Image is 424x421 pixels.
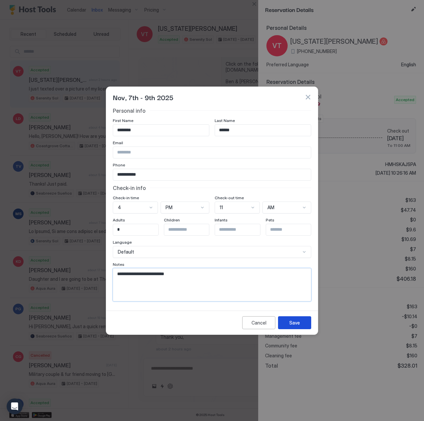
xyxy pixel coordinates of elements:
input: Input Field [113,169,311,180]
span: Check-out time [215,195,244,200]
span: 4 [118,205,121,210]
textarea: Input Field [113,269,311,301]
span: AM [267,205,274,210]
span: Nov, 7th - 9th 2025 [113,92,174,102]
span: PM [166,205,173,210]
span: Personal info [113,107,146,114]
span: Default [118,249,134,255]
span: Children [164,217,180,222]
span: Email [113,140,123,145]
span: Adults [113,217,125,222]
span: 11 [220,205,223,210]
span: Check-in info [113,185,146,191]
span: Last Name [215,118,235,123]
input: Input Field [266,224,320,235]
div: Open Intercom Messenger [7,398,23,414]
span: Pets [266,217,274,222]
span: First Name [113,118,133,123]
input: Input Field [164,224,219,235]
input: Input Field [215,224,269,235]
span: Notes [113,262,124,267]
input: Input Field [215,125,311,136]
span: Check-in time [113,195,139,200]
div: Cancel [251,319,266,326]
span: Infants [215,217,228,222]
span: Language [113,240,132,245]
span: Phone [113,162,125,167]
input: Input Field [113,147,311,158]
button: Save [278,316,311,329]
div: Save [289,319,300,326]
input: Input Field [113,224,168,235]
button: Cancel [242,316,275,329]
input: Input Field [113,125,209,136]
